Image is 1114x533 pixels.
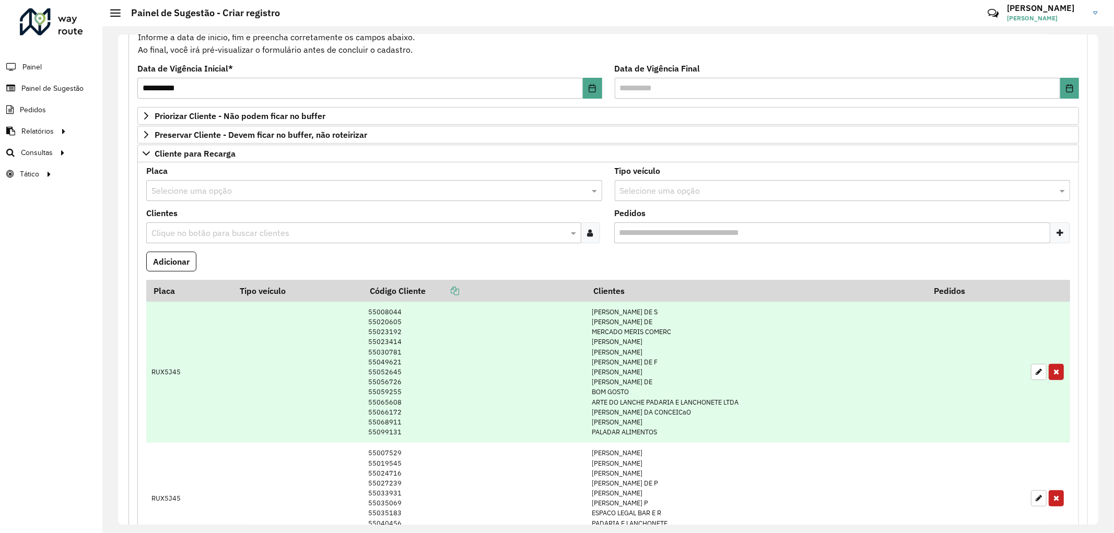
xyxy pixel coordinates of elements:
[232,280,362,302] th: Tipo veículo
[146,164,168,177] label: Placa
[982,2,1004,25] a: Contato Rápido
[615,207,646,219] label: Pedidos
[121,7,280,19] h2: Painel de Sugestão - Criar registro
[1007,3,1085,13] h3: [PERSON_NAME]
[20,169,39,180] span: Tático
[21,83,84,94] span: Painel de Sugestão
[587,280,927,302] th: Clientes
[155,131,367,139] span: Preservar Cliente - Devem ficar no buffer, não roteirizar
[137,18,1079,56] div: Informe a data de inicio, fim e preencha corretamente os campos abaixo. Ao final, você irá pré-vi...
[927,280,1026,302] th: Pedidos
[615,164,661,177] label: Tipo veículo
[146,280,232,302] th: Placa
[21,126,54,137] span: Relatórios
[362,302,586,443] td: 55008044 55020605 55023192 55023414 55030781 55049621 55052645 55056726 55059255 55065608 5506617...
[22,62,42,73] span: Painel
[20,104,46,115] span: Pedidos
[155,149,236,158] span: Cliente para Recarga
[155,112,325,120] span: Priorizar Cliente - Não podem ficar no buffer
[137,126,1079,144] a: Preservar Cliente - Devem ficar no buffer, não roteirizar
[362,280,586,302] th: Código Cliente
[21,147,53,158] span: Consultas
[587,302,927,443] td: [PERSON_NAME] DE S [PERSON_NAME] DE MERCADO MERIS COMERC [PERSON_NAME] [PERSON_NAME] [PERSON_NAME...
[615,62,700,75] label: Data de Vigência Final
[146,252,196,271] button: Adicionar
[1060,78,1079,99] button: Choose Date
[137,62,233,75] label: Data de Vigência Inicial
[146,207,178,219] label: Clientes
[583,78,602,99] button: Choose Date
[137,145,1079,162] a: Cliente para Recarga
[426,286,459,296] a: Copiar
[137,107,1079,125] a: Priorizar Cliente - Não podem ficar no buffer
[1007,14,1085,23] span: [PERSON_NAME]
[146,302,232,443] td: RUX5J45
